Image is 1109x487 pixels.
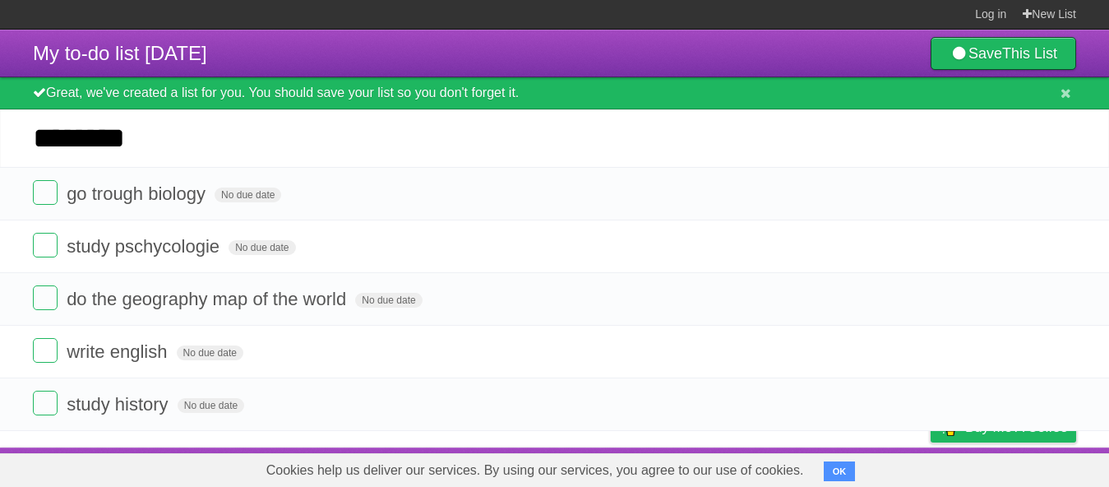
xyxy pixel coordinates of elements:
[766,452,833,483] a: Developers
[909,452,952,483] a: Privacy
[215,188,281,202] span: No due date
[229,240,295,255] span: No due date
[355,293,422,308] span: No due date
[67,183,210,204] span: go trough biology
[177,346,243,360] span: No due date
[33,42,207,64] span: My to-do list [DATE]
[33,180,58,205] label: Done
[33,391,58,415] label: Done
[250,454,820,487] span: Cookies help us deliver our services. By using our services, you agree to our use of cookies.
[712,452,746,483] a: About
[67,289,350,309] span: do the geography map of the world
[824,461,856,481] button: OK
[853,452,890,483] a: Terms
[67,394,173,415] span: study history
[965,413,1068,442] span: Buy me a coffee
[1002,45,1057,62] b: This List
[33,338,58,363] label: Done
[67,341,171,362] span: write english
[67,236,224,257] span: study pschycologie
[33,233,58,257] label: Done
[931,37,1076,70] a: SaveThis List
[178,398,244,413] span: No due date
[33,285,58,310] label: Done
[973,452,1076,483] a: Suggest a feature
